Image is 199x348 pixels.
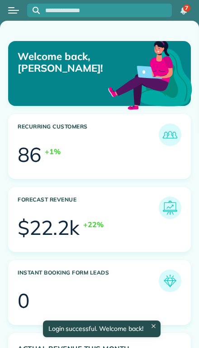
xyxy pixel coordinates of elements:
button: Focus search [27,7,40,14]
img: dashboard_welcome-42a62b7d889689a78055ac9021e634bf52bae3f8056760290aed330b23ab8690.png [106,31,194,118]
h3: Forecast Revenue [18,197,159,219]
button: Open menu [8,5,19,15]
span: 7 [185,5,188,12]
div: +1% [45,146,61,157]
p: Welcome back, [PERSON_NAME]! [18,50,132,74]
div: 7 unread notifications [174,1,193,21]
img: icon_recurring_customers-cf858462ba22bcd05b5a5880d41d6543d210077de5bb9ebc9590e49fd87d84ed.png [161,126,179,144]
svg: Focus search [33,7,40,14]
h3: Recurring Customers [18,124,159,146]
div: 0 [18,291,29,311]
div: 86 [18,145,41,165]
nav: Main [170,0,199,20]
h3: Instant Booking Form Leads [18,270,159,292]
div: $22.2k [18,218,80,238]
img: icon_forecast_revenue-8c13a41c7ed35a8dcfafea3cbb826a0462acb37728057bba2d056411b612bbbe.png [161,199,179,217]
div: +22% [83,219,104,230]
img: icon_form_leads-04211a6a04a5b2264e4ee56bc0799ec3eb69b7e499cbb523a139df1d13a81ae0.png [161,272,179,290]
div: Login successful. Welcome back! [43,321,160,337]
